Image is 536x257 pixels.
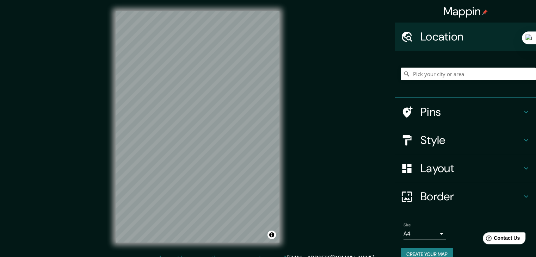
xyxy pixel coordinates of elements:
h4: Location [420,30,522,44]
iframe: Help widget launcher [473,230,528,249]
h4: Border [420,189,522,203]
div: Layout [395,154,536,182]
div: Pins [395,98,536,126]
h4: Pins [420,105,522,119]
h4: Mappin [443,4,488,18]
div: Border [395,182,536,211]
canvas: Map [116,11,279,243]
h4: Style [420,133,522,147]
input: Pick your city or area [401,68,536,80]
img: pin-icon.png [482,10,488,15]
div: Location [395,23,536,51]
div: Style [395,126,536,154]
label: Size [403,222,411,228]
button: Toggle attribution [267,231,276,239]
h4: Layout [420,161,522,175]
div: A4 [403,228,446,239]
